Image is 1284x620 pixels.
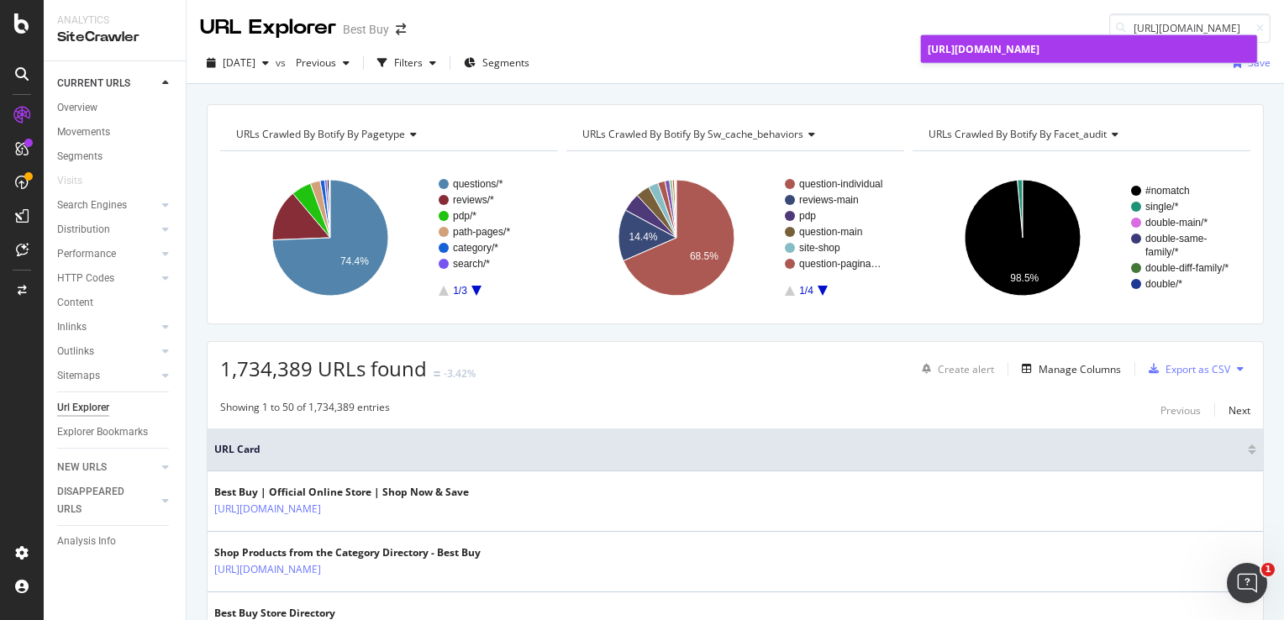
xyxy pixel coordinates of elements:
[214,501,321,518] a: [URL][DOMAIN_NAME]
[913,165,1246,311] svg: A chart.
[289,50,356,76] button: Previous
[1010,272,1039,284] text: 98.5%
[57,533,116,550] div: Analysis Info
[482,55,529,70] span: Segments
[220,400,390,420] div: Showing 1 to 50 of 1,734,389 entries
[57,13,172,28] div: Analytics
[453,285,467,297] text: 1/3
[582,127,803,141] span: URLs Crawled By Botify By sw_cache_behaviors
[928,42,1039,56] span: [URL][DOMAIN_NAME]
[1145,278,1182,290] text: double/*
[57,148,103,166] div: Segments
[289,55,336,70] span: Previous
[220,355,427,382] span: 1,734,389 URLs found
[1145,262,1229,274] text: double-diff-family/*
[1015,359,1121,379] button: Manage Columns
[566,165,900,311] div: A chart.
[1261,563,1275,576] span: 1
[1109,13,1271,43] input: Find a URL
[396,24,406,35] div: arrow-right-arrow-left
[57,197,127,214] div: Search Engines
[57,221,157,239] a: Distribution
[214,485,469,500] div: Best Buy | Official Online Store | Shop Now & Save
[236,127,405,141] span: URLs Crawled By Botify By pagetype
[214,561,321,578] a: [URL][DOMAIN_NAME]
[57,270,157,287] a: HTTP Codes
[453,178,503,190] text: questions/*
[57,318,87,336] div: Inlinks
[1229,400,1250,420] button: Next
[340,255,369,267] text: 74.4%
[690,250,718,262] text: 68.5%
[57,423,148,441] div: Explorer Bookmarks
[220,165,554,311] svg: A chart.
[938,362,994,376] div: Create alert
[214,545,481,560] div: Shop Products from the Category Directory - Best Buy
[57,270,114,287] div: HTTP Codes
[57,533,174,550] a: Analysis Info
[223,55,255,70] span: 2025 Aug. 5th
[57,172,99,190] a: Visits
[921,35,1257,63] a: [URL][DOMAIN_NAME]
[629,231,658,243] text: 14.4%
[371,50,443,76] button: Filters
[799,285,813,297] text: 1/4
[434,371,440,376] img: Equal
[457,50,536,76] button: Segments
[57,221,110,239] div: Distribution
[453,194,494,206] text: reviews/*
[1142,355,1230,382] button: Export as CSV
[799,194,859,206] text: reviews-main
[200,50,276,76] button: [DATE]
[57,343,157,360] a: Outlinks
[1039,362,1121,376] div: Manage Columns
[1145,217,1208,229] text: double-main/*
[444,366,476,381] div: -3.42%
[57,318,157,336] a: Inlinks
[1160,400,1201,420] button: Previous
[1145,233,1207,244] text: double-same-
[453,210,476,222] text: pdp/*
[1145,246,1179,258] text: family/*
[57,148,174,166] a: Segments
[57,245,116,263] div: Performance
[799,210,816,222] text: pdp
[1166,362,1230,376] div: Export as CSV
[1145,185,1190,197] text: #nomatch
[453,226,510,238] text: path-pages/*
[579,121,889,148] h4: URLs Crawled By Botify By sw_cache_behaviors
[57,459,107,476] div: NEW URLS
[214,442,1244,457] span: URL Card
[394,55,423,70] div: Filters
[57,75,130,92] div: CURRENT URLS
[57,123,110,141] div: Movements
[57,399,109,417] div: Url Explorer
[57,99,97,117] div: Overview
[57,423,174,441] a: Explorer Bookmarks
[1229,403,1250,418] div: Next
[57,294,93,312] div: Content
[57,172,82,190] div: Visits
[1145,201,1179,213] text: single/*
[57,294,174,312] a: Content
[57,123,174,141] a: Movements
[57,99,174,117] a: Overview
[233,121,543,148] h4: URLs Crawled By Botify By pagetype
[57,28,172,47] div: SiteCrawler
[799,178,882,190] text: question-individual
[799,226,862,238] text: question-main
[1160,403,1201,418] div: Previous
[453,258,490,270] text: search/*
[343,21,389,38] div: Best Buy
[929,127,1107,141] span: URLs Crawled By Botify By facet_audit
[57,483,157,518] a: DISAPPEARED URLS
[57,483,142,518] div: DISAPPEARED URLS
[276,55,289,70] span: vs
[915,355,994,382] button: Create alert
[799,258,881,270] text: question-pagina…
[57,459,157,476] a: NEW URLS
[200,13,336,42] div: URL Explorer
[57,245,157,263] a: Performance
